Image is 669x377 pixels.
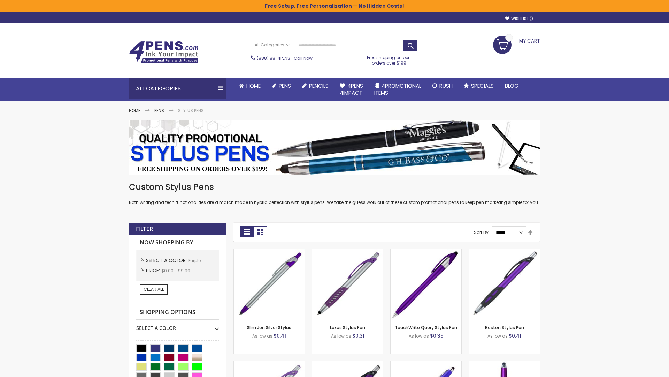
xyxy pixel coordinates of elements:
img: Boston Stylus Pen-Purple [469,249,540,320]
img: Lexus Stylus Pen-Purple [312,249,383,320]
span: As low as [331,333,351,339]
h1: Custom Stylus Pens [129,182,540,193]
a: TouchWrite Query Stylus Pen [395,325,457,331]
span: Blog [505,82,518,89]
span: $0.41 [274,332,286,339]
span: Home [246,82,261,89]
a: Specials [458,78,499,94]
strong: Filter [136,225,153,233]
a: (888) 88-4PENS [257,55,290,61]
a: TouchWrite Command Stylus Pen-Purple [469,361,540,367]
a: Rush [427,78,458,94]
span: Clear All [144,286,164,292]
a: Pens [154,108,164,113]
a: Home [129,108,140,113]
a: Boston Silver Stylus Pen-Purple [234,361,305,367]
span: As low as [252,333,272,339]
span: Price [146,267,161,274]
span: As low as [409,333,429,339]
div: Both writing and tech functionalities are a match made in hybrid perfection with stylus pens. We ... [129,182,540,206]
span: $0.00 - $9.99 [161,268,190,274]
span: Pens [279,82,291,89]
a: Boston Stylus Pen [485,325,524,331]
span: 4Pens 4impact [340,82,363,96]
a: Sierra Stylus Twist Pen-Purple [391,361,461,367]
a: Pens [266,78,297,94]
span: $0.41 [509,332,521,339]
a: 4Pens4impact [334,78,369,101]
a: Home [233,78,266,94]
label: Sort By [474,229,489,235]
a: TouchWrite Query Stylus Pen-Purple [391,249,461,254]
img: 4Pens Custom Pens and Promotional Products [129,41,199,63]
img: Slim Jen Silver Stylus-Purple [234,249,305,320]
strong: Grid [240,226,254,237]
span: Pencils [309,82,329,89]
strong: Stylus Pens [178,108,204,113]
span: Select A Color [146,257,188,264]
a: Wishlist [505,16,533,21]
span: $0.35 [430,332,444,339]
a: Clear All [140,284,168,294]
a: All Categories [251,39,293,51]
div: Free shipping on pen orders over $199 [360,52,418,66]
span: As low as [487,333,508,339]
span: $0.31 [352,332,364,339]
strong: Shopping Options [136,305,219,320]
span: - Call Now! [257,55,314,61]
img: Stylus Pens [129,120,540,175]
span: Rush [439,82,453,89]
strong: Now Shopping by [136,235,219,250]
span: Specials [471,82,494,89]
a: Pencils [297,78,334,94]
a: Lexus Metallic Stylus Pen-Purple [312,361,383,367]
span: All Categories [255,42,290,48]
span: 4PROMOTIONAL ITEMS [374,82,421,96]
a: Lexus Stylus Pen [330,325,365,331]
a: 4PROMOTIONALITEMS [369,78,427,101]
div: Select A Color [136,320,219,332]
a: Boston Stylus Pen-Purple [469,249,540,254]
div: All Categories [129,78,226,99]
span: Purple [188,258,201,264]
a: Lexus Stylus Pen-Purple [312,249,383,254]
a: Slim Jen Silver Stylus-Purple [234,249,305,254]
img: TouchWrite Query Stylus Pen-Purple [391,249,461,320]
a: Slim Jen Silver Stylus [247,325,291,331]
a: Blog [499,78,524,94]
